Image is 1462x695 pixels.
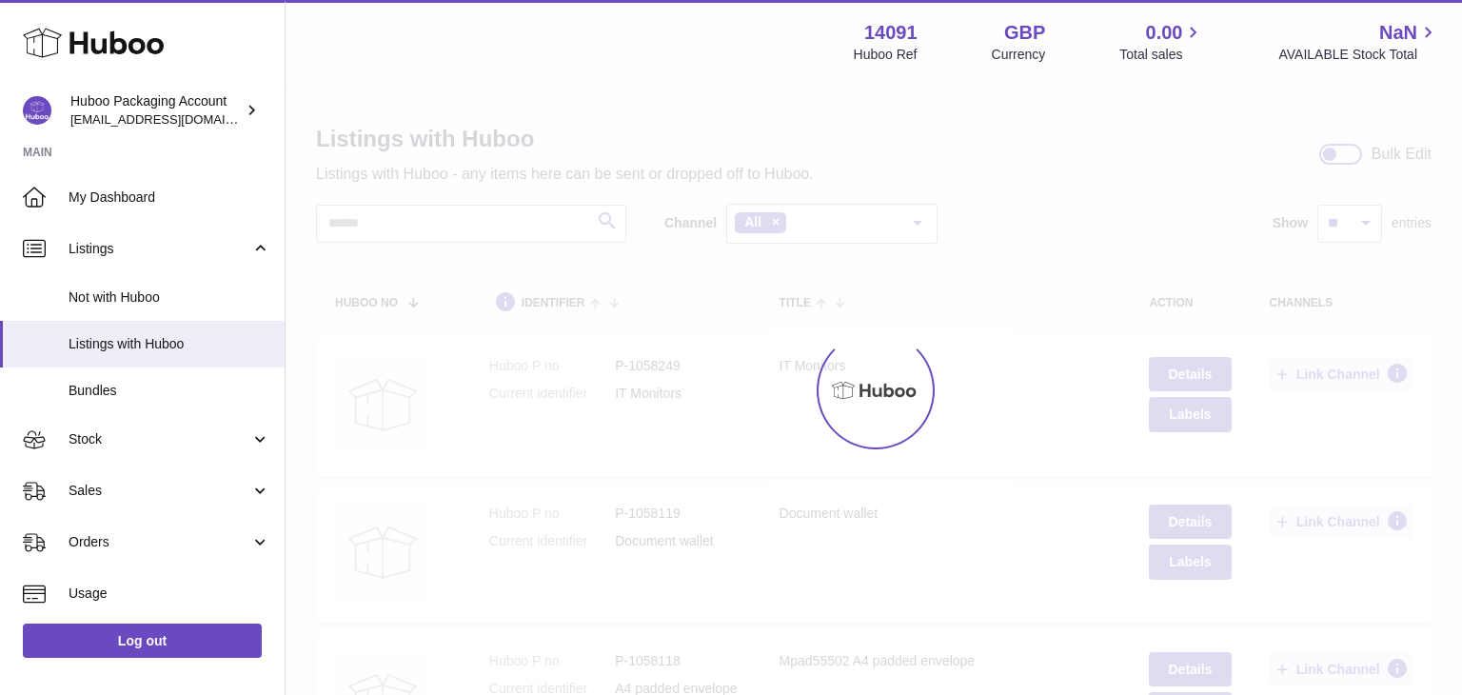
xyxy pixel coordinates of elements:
[1119,20,1204,64] a: 0.00 Total sales
[69,382,270,400] span: Bundles
[23,624,262,658] a: Log out
[69,482,250,500] span: Sales
[69,189,270,207] span: My Dashboard
[69,335,270,353] span: Listings with Huboo
[1146,20,1183,46] span: 0.00
[70,111,280,127] span: [EMAIL_ADDRESS][DOMAIN_NAME]
[69,585,270,603] span: Usage
[1004,20,1045,46] strong: GBP
[69,240,250,258] span: Listings
[864,20,918,46] strong: 14091
[69,430,250,448] span: Stock
[1379,20,1417,46] span: NaN
[69,533,250,551] span: Orders
[854,46,918,64] div: Huboo Ref
[992,46,1046,64] div: Currency
[1119,46,1204,64] span: Total sales
[23,96,51,125] img: internalAdmin-14091@internal.huboo.com
[1278,20,1439,64] a: NaN AVAILABLE Stock Total
[1278,46,1439,64] span: AVAILABLE Stock Total
[70,92,242,129] div: Huboo Packaging Account
[69,288,270,307] span: Not with Huboo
